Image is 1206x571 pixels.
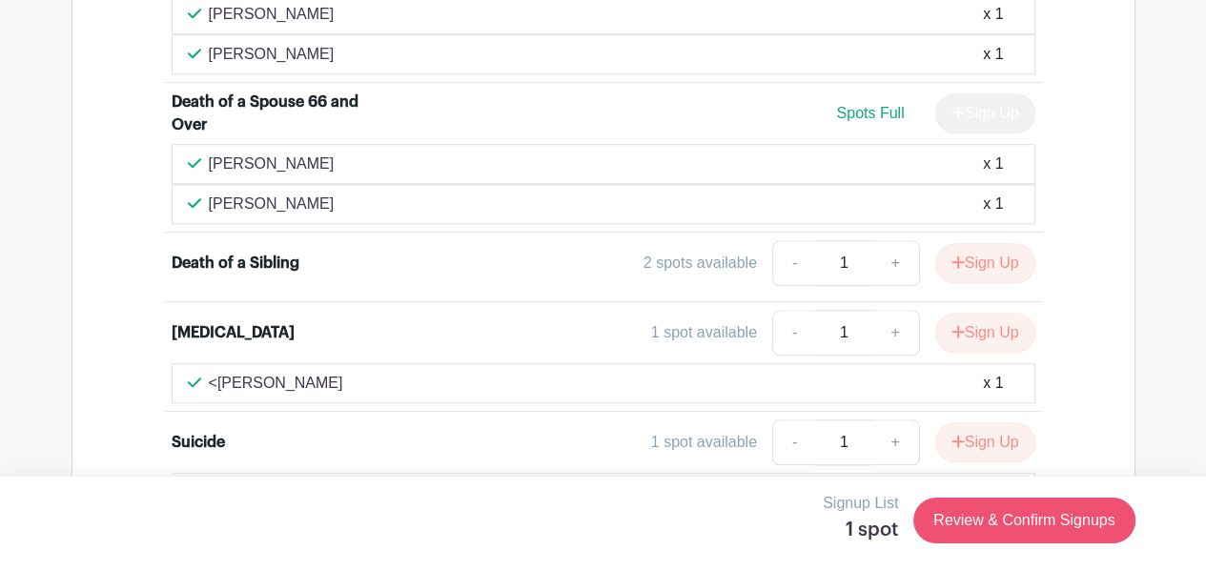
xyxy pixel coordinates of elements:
p: Signup List [823,492,898,515]
div: x 1 [983,193,1003,215]
div: 1 spot available [651,321,757,344]
div: [MEDICAL_DATA] [172,321,295,344]
h5: 1 spot [823,519,898,541]
div: Death of a Spouse 66 and Over [172,91,365,136]
a: + [871,419,919,465]
a: + [871,240,919,286]
p: <[PERSON_NAME] [209,372,343,395]
p: [PERSON_NAME] [209,193,335,215]
button: Sign Up [935,313,1035,353]
a: + [871,310,919,356]
div: 2 spots available [644,252,757,275]
p: [PERSON_NAME] [209,43,335,66]
div: x 1 [983,43,1003,66]
a: - [772,310,816,356]
div: x 1 [983,153,1003,175]
a: - [772,419,816,465]
div: x 1 [983,372,1003,395]
div: Suicide [172,431,225,454]
div: Death of a Sibling [172,252,299,275]
button: Sign Up [935,422,1035,462]
button: Sign Up [935,243,1035,283]
a: - [772,240,816,286]
div: x 1 [983,3,1003,26]
div: 1 spot available [651,431,757,454]
p: [PERSON_NAME] [209,3,335,26]
span: Spots Full [836,105,904,121]
p: [PERSON_NAME] [209,153,335,175]
a: Review & Confirm Signups [913,498,1134,543]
